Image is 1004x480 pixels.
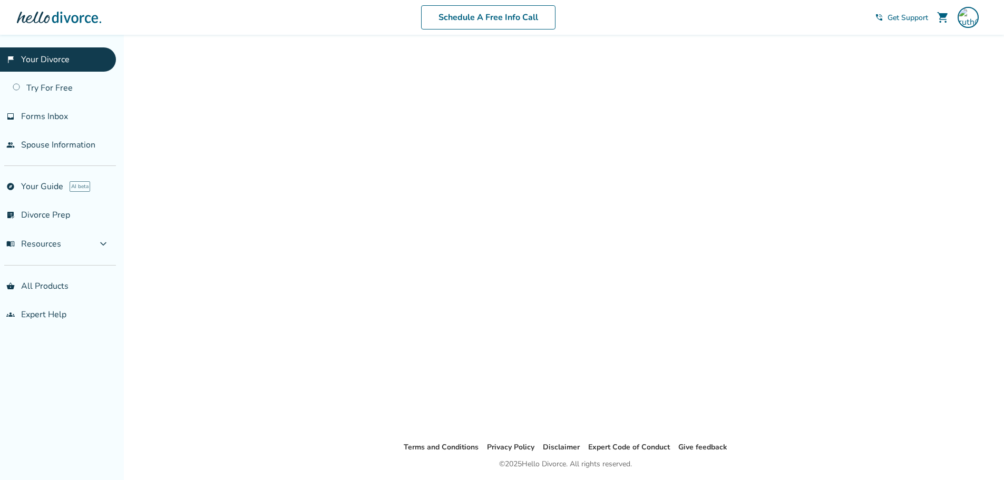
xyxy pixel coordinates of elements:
span: Forms Inbox [21,111,68,122]
span: Resources [6,238,61,250]
span: shopping_cart [937,11,949,24]
span: phone_in_talk [875,13,883,22]
span: Get Support [888,13,928,23]
span: expand_more [97,238,110,250]
span: AI beta [70,181,90,192]
img: ruth@cues.org [958,7,979,28]
a: Terms and Conditions [404,442,479,452]
span: list_alt_check [6,211,15,219]
span: menu_book [6,240,15,248]
a: Expert Code of Conduct [588,442,670,452]
span: inbox [6,112,15,121]
span: shopping_basket [6,282,15,290]
span: explore [6,182,15,191]
a: phone_in_talkGet Support [875,13,928,23]
div: © 2025 Hello Divorce. All rights reserved. [499,458,632,471]
span: flag_2 [6,55,15,64]
a: Schedule A Free Info Call [421,5,555,30]
span: groups [6,310,15,319]
li: Disclaimer [543,441,580,454]
li: Give feedback [678,441,727,454]
span: people [6,141,15,149]
a: Privacy Policy [487,442,534,452]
